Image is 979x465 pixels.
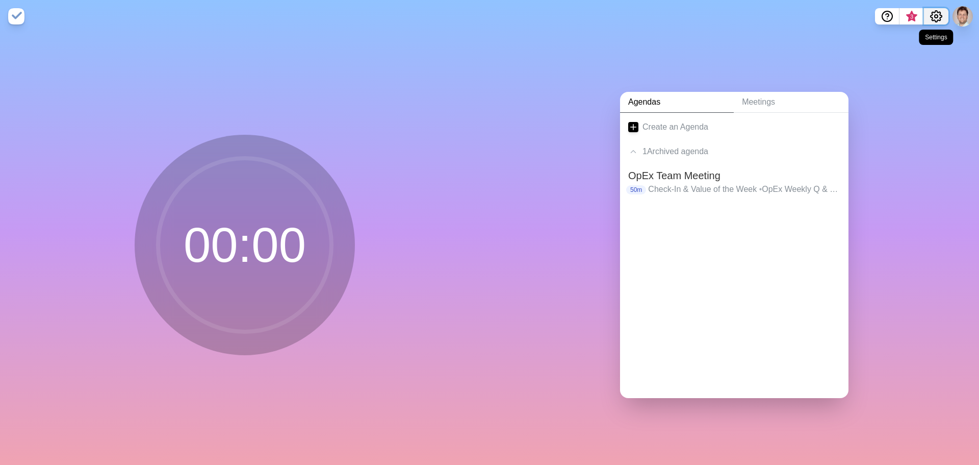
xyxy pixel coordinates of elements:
[648,183,840,195] p: Check-In & Value of the Week OpEx Weekly Q & Headlines Individual Weekly Check-In 1 Individual We...
[924,8,948,25] button: Settings
[620,202,848,222] div: .
[628,168,840,183] h2: OpEx Team Meeting
[875,8,899,25] button: Help
[620,113,848,141] a: Create an Agenda
[899,8,924,25] button: What’s new
[8,8,24,25] img: timeblocks logo
[759,185,762,193] span: •
[620,141,848,162] div: 1 Archived agenda
[734,92,848,113] a: Meetings
[620,92,734,113] a: Agendas
[908,13,916,21] span: 3
[626,185,646,194] p: 50m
